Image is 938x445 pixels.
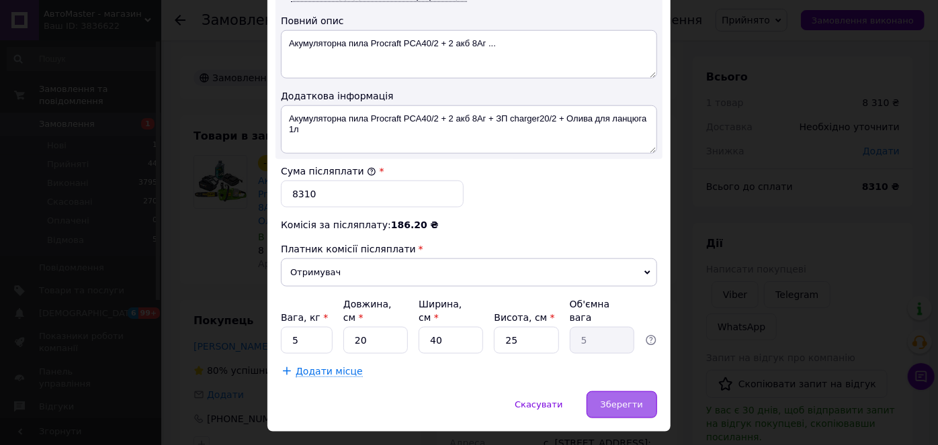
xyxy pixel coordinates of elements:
[281,166,376,177] label: Сума післяплати
[515,399,562,409] span: Скасувати
[281,244,416,254] span: Платник комісії післяплати
[281,105,657,154] textarea: Акумуляторна пила Procraft PCA40/2 + 2 акб 8Аг + ЗП charger20/2 + Олива для ланцюга 1л
[419,299,462,323] label: Ширина, см
[343,299,392,323] label: Довжина, см
[494,312,554,323] label: Висота, см
[570,297,634,324] div: Об'ємна вага
[281,218,657,232] div: Комісія за післяплату:
[391,219,439,230] span: 186.20 ₴
[601,399,643,409] span: Зберегти
[281,312,328,323] label: Вага, кг
[281,258,657,287] span: Отримувач
[281,14,657,28] div: Повний опис
[296,366,363,377] span: Додати місце
[281,30,657,79] textarea: Акумуляторна пила Procraft PCA40/2 + 2 акб 8Аг ...
[281,89,657,103] div: Додаткова інформація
